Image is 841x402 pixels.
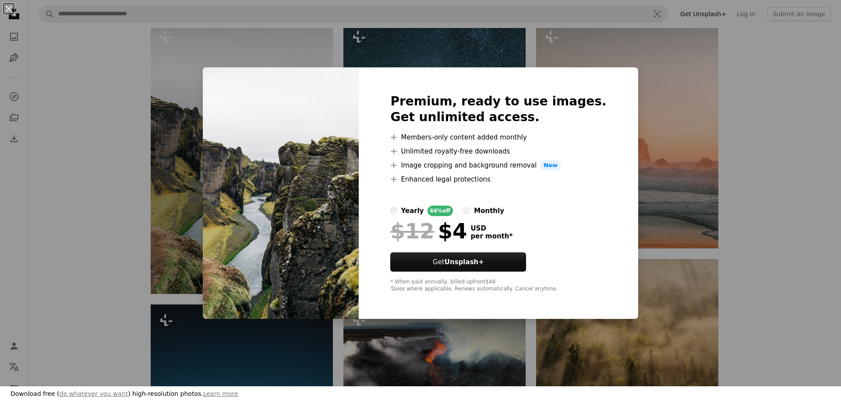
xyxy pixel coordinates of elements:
input: monthly [463,207,470,214]
li: Unlimited royalty-free downloads [390,146,606,157]
h3: Download free ( ) high-resolution photos. [11,390,238,399]
a: Learn more [203,390,238,397]
span: New [540,160,561,171]
strong: Unsplash+ [445,258,484,266]
div: 66% off [428,206,453,216]
span: $12 [390,220,434,242]
li: Image cropping and background removal [390,160,606,171]
span: USD [470,224,512,232]
span: per month * [470,232,512,240]
input: yearly66%off [390,207,397,214]
div: $4 [390,220,467,242]
li: Enhanced legal protections [390,174,606,185]
h2: Premium, ready to use images. Get unlimited access. [390,94,606,125]
li: Members-only content added monthly [390,132,606,143]
div: * When paid annually, billed upfront $48 Taxes where applicable. Renews automatically. Cancel any... [390,279,606,293]
div: yearly [401,206,424,216]
div: monthly [474,206,504,216]
img: premium_photo-1700182583065-1505105ae4cd [203,67,359,319]
button: GetUnsplash+ [390,252,526,272]
a: do whatever you want [60,390,128,397]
